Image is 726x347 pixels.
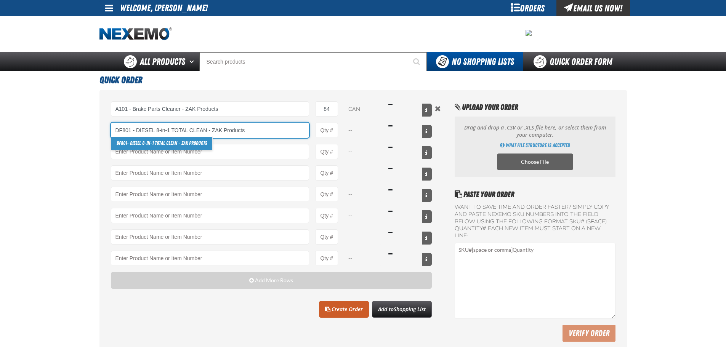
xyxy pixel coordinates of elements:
select: Unit [344,101,382,117]
input: Product [111,123,309,138]
input: Product Quantity [315,229,338,245]
a: Quick Order Form [523,52,627,71]
: Product [111,187,309,202]
button: View All Prices [422,232,432,245]
button: Start Searching [408,52,427,71]
button: Add More Rows [111,272,432,289]
input: Search [199,52,427,71]
: Product [111,251,309,266]
img: Nexemo logo [99,27,172,41]
a: DF801- DIESEL 8-in-1 TOTAL CLEAN - ZAK Products [111,137,212,150]
input: Product Quantity [315,208,338,223]
p: Drag and drop a .CSV or .XLS file here, or select them from your computer. [462,124,607,139]
a: Home [99,27,172,41]
input: Product Quantity [315,187,338,202]
button: View All Prices [422,253,432,266]
img: 8c87bc8bf9104322ccb3e1420f302a94.jpeg [526,30,532,36]
button: View All Prices [422,104,432,117]
span: All Products [140,55,185,69]
label: Want to save time and order faster? Simply copy and paste NEXEMO SKU numbers into the field below... [455,204,615,240]
h2: Paste Your Order [455,189,615,200]
: Product [111,144,309,159]
input: Product Quantity [315,101,338,117]
button: You do not have available Shopping Lists. Open to Create a New List [427,52,523,71]
strong: DF801 [117,140,127,146]
button: View All Prices [422,210,432,223]
a: Create Order [319,301,369,318]
button: Remove the current row [433,104,442,113]
input: Product Quantity [315,251,338,266]
span: Add to [378,305,426,313]
button: Add toShopping List [372,301,432,318]
input: Product [111,101,309,117]
button: View All Prices [422,168,432,181]
span: Shopping List [394,305,426,313]
button: View All Prices [422,125,432,138]
input: Product Quantity [315,123,338,138]
label: Choose CSV, XLSX or ODS file to import multiple products. Opens a popup [497,154,573,170]
button: View All Prices [422,189,432,202]
: Product [111,165,309,181]
span: Quick Order [99,75,142,85]
button: Open All Products pages [187,52,199,71]
h2: Upload Your Order [455,101,615,113]
span: No Shopping Lists [452,56,514,67]
span: Add More Rows [255,277,293,283]
input: Product Quantity [315,165,338,181]
input: Product Quantity [315,144,338,159]
a: Get Directions of how to import multiple products using an CSV, XLSX or ODS file. Opens a popup [500,142,570,149]
: Product [111,208,309,223]
: Product [111,229,309,245]
button: View All Prices [422,146,432,159]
